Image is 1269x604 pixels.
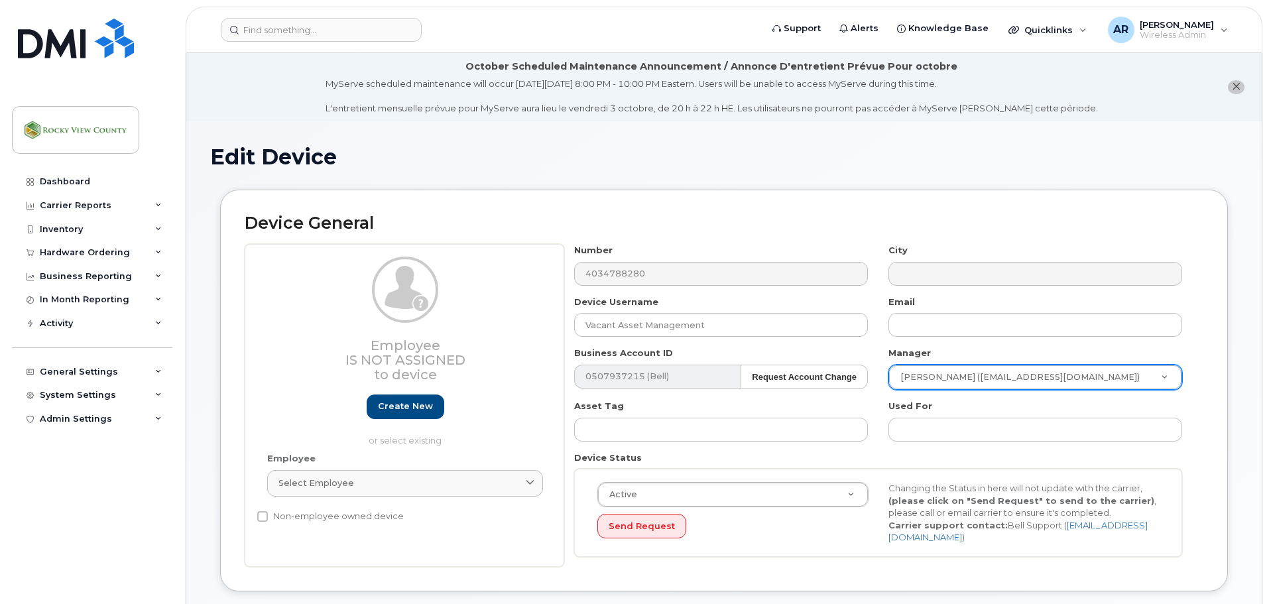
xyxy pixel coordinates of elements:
[878,482,1170,544] div: Changing the Status in here will not update with the carrier, , please call or email carrier to e...
[267,452,316,465] label: Employee
[888,296,915,308] label: Email
[345,352,465,368] span: Is not assigned
[892,371,1140,383] span: [PERSON_NAME] ([EMAIL_ADDRESS][DOMAIN_NAME])
[574,347,673,359] label: Business Account ID
[601,489,637,501] span: Active
[465,60,957,74] div: October Scheduled Maintenance Announcement / Annonce D'entretient Prévue Pour octobre
[326,78,1098,115] div: MyServe scheduled maintenance will occur [DATE][DATE] 8:00 PM - 10:00 PM Eastern. Users will be u...
[257,511,268,522] input: Non-employee owned device
[574,244,613,257] label: Number
[597,514,686,538] button: Send Request
[574,296,658,308] label: Device Username
[741,365,868,389] button: Request Account Change
[888,244,908,257] label: City
[889,365,1181,389] a: [PERSON_NAME] ([EMAIL_ADDRESS][DOMAIN_NAME])
[278,477,354,489] span: Select employee
[598,483,868,507] a: Active
[257,509,404,524] label: Non-employee owned device
[752,372,857,382] strong: Request Account Change
[888,520,1148,543] a: [EMAIL_ADDRESS][DOMAIN_NAME]
[888,495,1154,506] strong: (please click on "Send Request" to send to the carrier)
[888,520,1008,530] strong: Carrier support contact:
[367,394,444,419] a: Create new
[574,400,624,412] label: Asset Tag
[888,347,931,359] label: Manager
[374,367,437,383] span: to device
[267,470,543,497] a: Select employee
[245,214,1203,233] h2: Device General
[1211,546,1259,594] iframe: Messenger Launcher
[267,338,543,382] h3: Employee
[1228,80,1244,94] button: close notification
[574,452,642,464] label: Device Status
[888,400,932,412] label: Used For
[210,145,1238,168] h1: Edit Device
[267,434,543,447] p: or select existing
